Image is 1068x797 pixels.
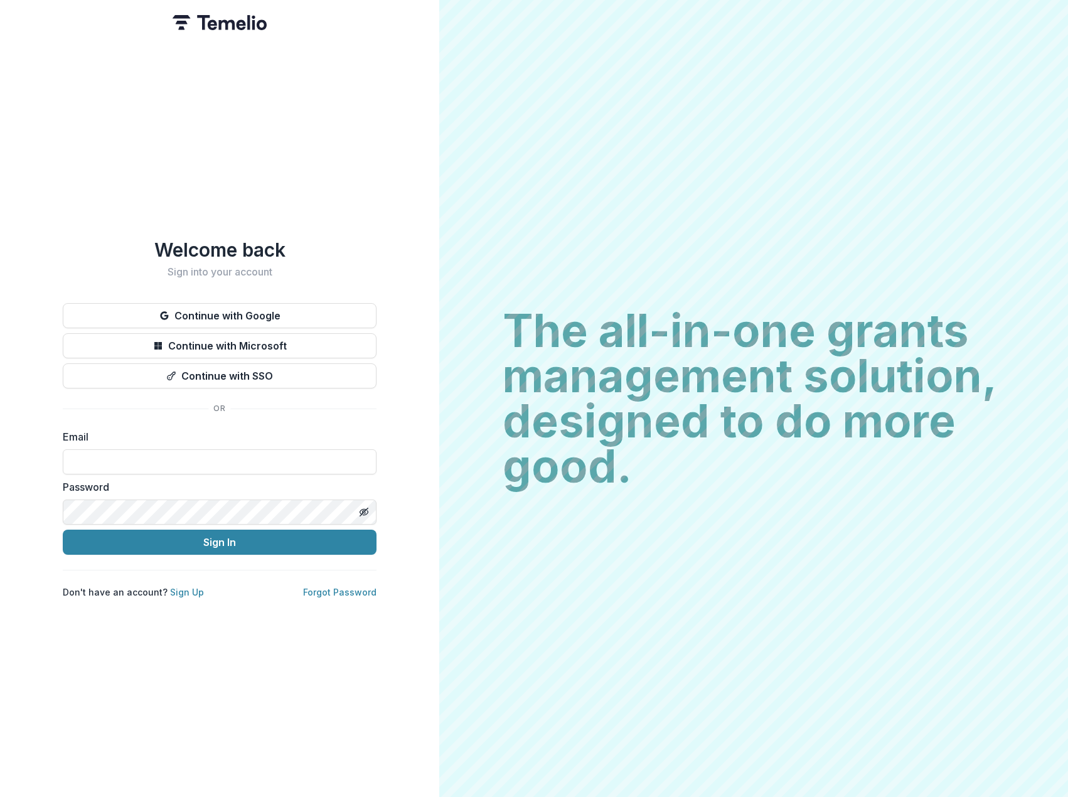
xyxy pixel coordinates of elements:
a: Sign Up [170,587,204,597]
h1: Welcome back [63,238,376,261]
button: Toggle password visibility [354,502,374,522]
button: Continue with SSO [63,363,376,388]
img: Temelio [173,15,267,30]
label: Password [63,479,369,495]
button: Continue with Microsoft [63,333,376,358]
a: Forgot Password [303,587,376,597]
p: Don't have an account? [63,586,204,599]
label: Email [63,429,369,444]
button: Sign In [63,530,376,555]
button: Continue with Google [63,303,376,328]
h2: Sign into your account [63,266,376,278]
